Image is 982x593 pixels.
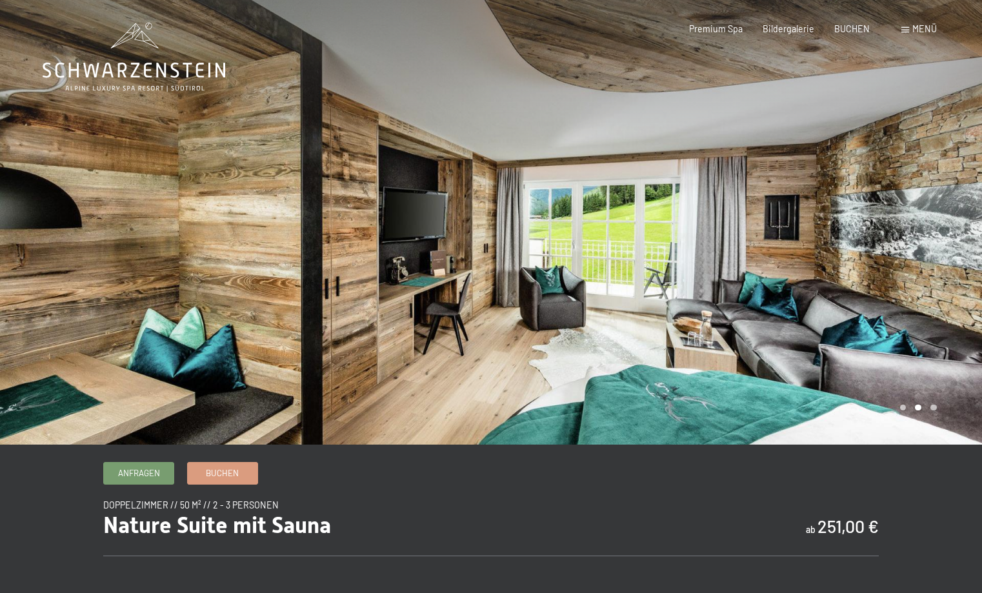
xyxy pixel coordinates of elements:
a: BUCHEN [834,23,870,34]
span: Anfragen [118,467,160,479]
b: 251,00 € [817,516,879,536]
span: Doppelzimmer // 50 m² // 2 - 3 Personen [103,499,279,510]
span: Buchen [206,467,239,479]
a: Buchen [188,463,257,484]
a: Anfragen [104,463,174,484]
a: Bildergalerie [763,23,814,34]
span: Menü [912,23,937,34]
a: Premium Spa [689,23,743,34]
span: Nature Suite mit Sauna [103,512,331,538]
span: ab [806,524,816,535]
